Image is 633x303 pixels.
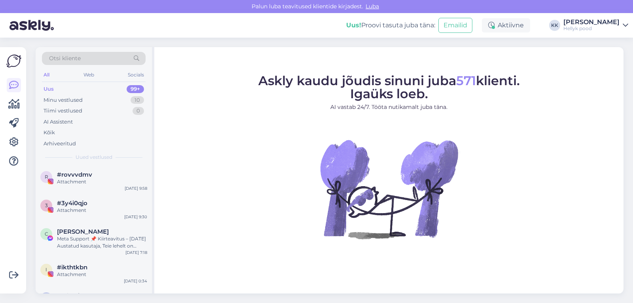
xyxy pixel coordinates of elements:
div: All [42,70,51,80]
span: r [45,174,48,180]
span: Clara Dongo [57,228,109,235]
span: i [45,267,47,273]
div: [DATE] 9:30 [124,214,147,220]
div: AI Assistent [44,118,73,126]
div: 10 [131,96,144,104]
button: Emailid [438,18,472,33]
img: Askly Logo [6,53,21,69]
div: Meta Support 📌 Kiirteavitus – [DATE] Austatud kasutaja, Teie lehelt on tuvastatud sisu, mis võib ... [57,235,147,250]
div: KK [549,20,560,31]
div: [PERSON_NAME] [563,19,620,25]
p: AI vastab 24/7. Tööta nutikamalt juba täna. [258,103,520,111]
span: #3y4i0qjo [57,200,87,207]
img: No Chat active [318,118,460,260]
div: Tiimi vestlused [44,107,82,115]
span: Uued vestlused [76,154,112,161]
div: [DATE] 0:34 [124,278,147,284]
span: Otsi kliente [49,54,81,63]
div: Attachment [57,207,147,214]
span: 571 [456,73,476,88]
b: Uus! [346,21,361,29]
div: [DATE] 7:18 [125,250,147,255]
span: Luba [363,3,381,10]
div: Web [82,70,96,80]
div: Uus [44,85,54,93]
span: Askly kaudu jõudis sinuni juba klienti. Igaüks loeb. [258,73,520,101]
div: Kõik [44,129,55,137]
span: #ikthtkbn [57,264,87,271]
div: Socials [126,70,146,80]
div: [DATE] 9:58 [125,185,147,191]
div: Attachment [57,178,147,185]
div: Proovi tasuta juba täna: [346,21,435,30]
span: #rovvvdmv [57,171,92,178]
a: [PERSON_NAME]Hellyk pood [563,19,628,32]
span: C [45,231,48,237]
div: Aktiivne [482,18,530,32]
div: Arhiveeritud [44,140,76,148]
div: 0 [133,107,144,115]
div: Minu vestlused [44,96,83,104]
span: #wlpraikq [57,292,87,299]
div: 99+ [127,85,144,93]
div: Attachment [57,271,147,278]
div: Hellyk pood [563,25,620,32]
span: 3 [45,202,48,208]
